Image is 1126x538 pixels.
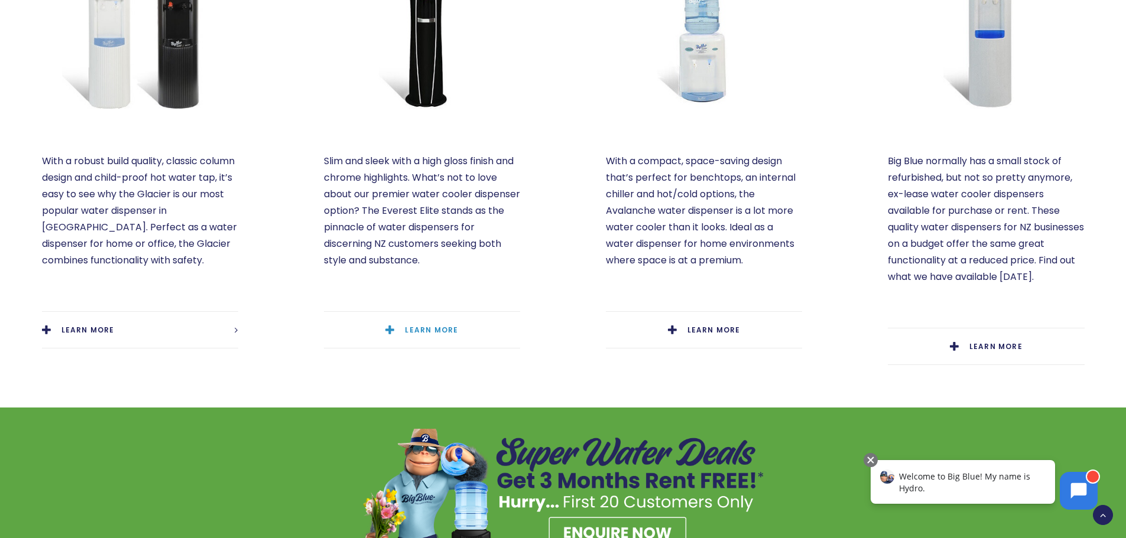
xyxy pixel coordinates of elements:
[969,341,1023,351] span: LEARN MORE
[405,325,458,335] span: LEARN MORE
[324,153,520,269] p: Slim and sleek with a high gloss finish and chrome highlights. What’s not to love about our premi...
[324,312,520,348] a: LEARN MORE
[606,312,802,348] a: LEARN MORE
[606,153,802,269] p: With a compact, space-saving design that’s perfect for benchtops, an internal chiller and hot/col...
[687,325,741,335] span: LEARN MORE
[61,325,115,335] span: LEARN MORE
[858,451,1109,521] iframe: Chatbot
[42,153,238,269] p: With a robust build quality, classic column design and child-proof hot water tap, it’s easy to se...
[888,328,1084,364] a: LEARN MORE
[42,312,238,348] a: LEARN MORE
[888,153,1084,285] p: Big Blue normally has a small stock of refurbished, but not so pretty anymore, ex-lease water coo...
